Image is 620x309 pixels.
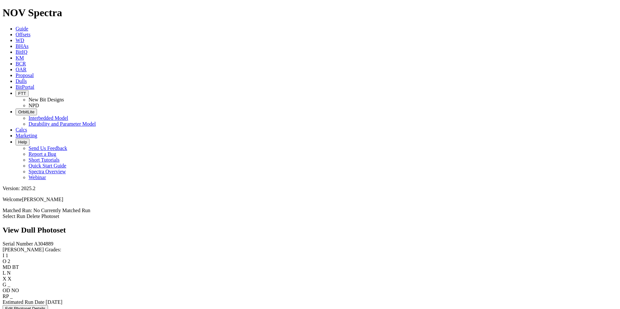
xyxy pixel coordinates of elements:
div: [PERSON_NAME] Grades: [3,247,617,253]
span: 2 [8,258,10,264]
span: [PERSON_NAME] [22,197,63,202]
a: BitIQ [16,49,27,55]
label: Estimated Run Date [3,299,44,305]
div: Version: 2025.2 [3,186,617,191]
span: NO [11,288,19,293]
a: BitPortal [16,84,34,90]
a: OAR [16,67,27,72]
a: Quick Start Guide [29,163,66,168]
a: Delete Photoset [27,213,59,219]
span: [DATE] [46,299,63,305]
button: Help [16,139,30,145]
span: _ [10,293,13,299]
a: Offsets [16,32,30,37]
label: I [3,253,4,258]
a: Dulls [16,78,27,84]
a: Interbedded Model [29,115,68,121]
a: BCR [16,61,26,66]
a: WD [16,38,24,43]
a: Marketing [16,133,37,138]
span: Matched Run: [3,208,32,213]
a: New Bit Designs [29,97,64,102]
span: 1 [6,253,8,258]
span: X [8,276,12,281]
a: Proposal [16,73,34,78]
label: X [3,276,6,281]
a: NPD [29,103,39,108]
a: Short Tutorials [29,157,60,163]
span: OrbitLite [18,109,34,114]
a: Webinar [29,175,46,180]
a: Spectra Overview [29,169,66,174]
label: G [3,282,6,287]
label: OD [3,288,10,293]
a: Guide [16,26,28,31]
a: Calcs [16,127,27,132]
span: _ [8,282,10,287]
span: A304889 [34,241,54,246]
p: Welcome [3,197,617,202]
span: FTT [18,91,26,96]
a: Report a Bug [29,151,56,157]
button: OrbitLite [16,109,37,115]
label: MD [3,264,11,270]
h2: View Dull Photoset [3,226,617,235]
a: Select Run [3,213,25,219]
span: N [7,270,11,276]
label: RP [3,293,9,299]
h1: NOV Spectra [3,7,617,19]
a: Durability and Parameter Model [29,121,96,127]
a: BHAs [16,43,29,49]
a: KM [16,55,24,61]
label: O [3,258,6,264]
label: Serial Number [3,241,33,246]
span: No Currently Matched Run [33,208,90,213]
a: Send Us Feedback [29,145,67,151]
span: Help [18,140,27,144]
label: L [3,270,6,276]
button: FTT [16,90,29,97]
span: BT [12,264,19,270]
